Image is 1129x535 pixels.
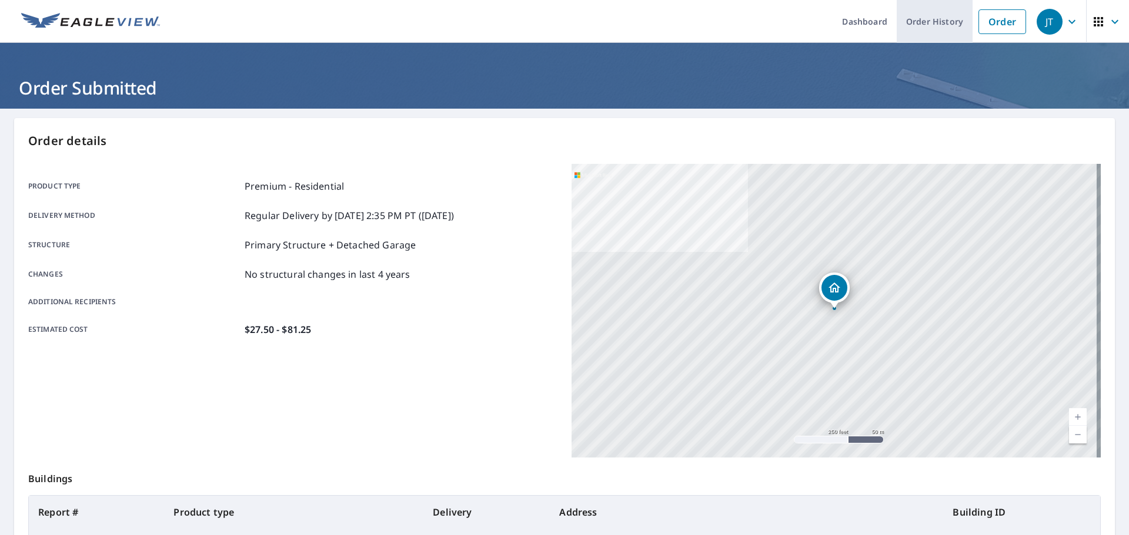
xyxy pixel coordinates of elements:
a: Current Level 17, Zoom In [1069,408,1087,426]
p: Regular Delivery by [DATE] 2:35 PM PT ([DATE]) [245,208,454,223]
p: Premium - Residential [245,179,344,193]
p: Product type [28,179,240,193]
div: Dropped pin, building 1, Residential property, 1778 Bayard Ave Saint Paul, MN 55116 [819,272,850,309]
th: Address [550,496,943,529]
img: EV Logo [21,13,160,31]
p: Changes [28,267,240,281]
p: $27.50 - $81.25 [245,322,311,337]
p: Delivery method [28,208,240,223]
th: Report # [29,496,164,529]
h1: Order Submitted [14,76,1115,100]
p: Additional recipients [28,297,240,307]
p: Order details [28,132,1101,150]
p: Structure [28,238,240,252]
th: Building ID [943,496,1100,529]
th: Delivery [423,496,550,529]
a: Current Level 17, Zoom Out [1069,426,1087,443]
p: Buildings [28,457,1101,495]
div: JT [1037,9,1063,35]
p: Primary Structure + Detached Garage [245,238,416,252]
p: Estimated cost [28,322,240,337]
th: Product type [164,496,423,529]
p: No structural changes in last 4 years [245,267,410,281]
a: Order [978,9,1026,34]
